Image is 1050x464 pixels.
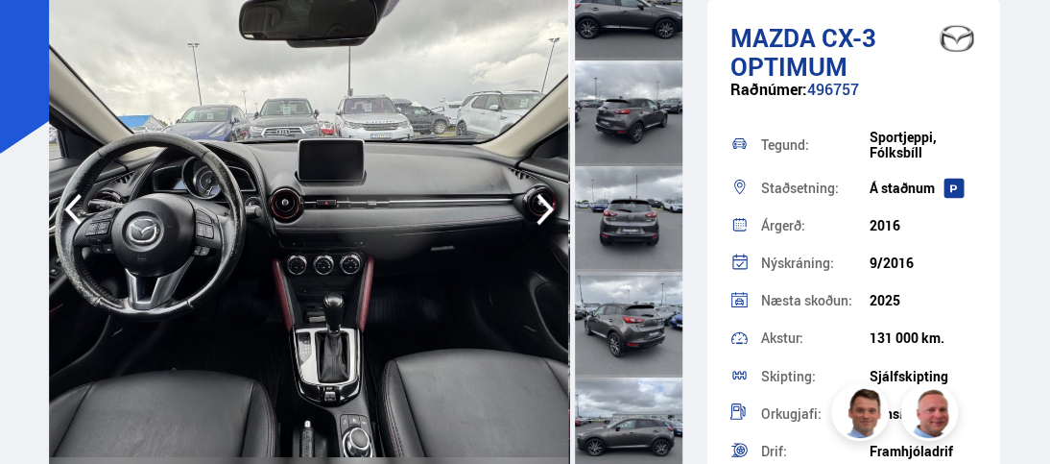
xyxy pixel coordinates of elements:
img: brand logo [928,14,986,62]
div: Næsta skoðun: [761,294,870,307]
div: Orkugjafi: [761,407,870,421]
div: Sportjeppi, Fólksbíll [870,130,978,160]
div: Staðsetning: [761,182,870,195]
button: Open LiveChat chat widget [15,8,73,65]
div: Akstur: [761,331,870,345]
div: 2025 [870,293,978,308]
div: Nýskráning: [761,256,870,270]
div: Árgerð: [761,219,870,232]
span: Mazda [730,20,816,55]
img: FbJEzSuNWCJXmdc-.webp [834,386,892,444]
div: 2016 [870,218,978,233]
div: Á staðnum [870,181,978,196]
div: Tegund: [761,138,870,152]
div: Drif: [761,445,870,458]
span: CX-3 OPTIMUM [730,20,876,84]
div: Sjálfskipting [870,369,978,384]
img: siFngHWaQ9KaOqBr.png [903,386,961,444]
span: Raðnúmer: [730,79,807,100]
div: 496757 [730,81,978,118]
div: 131 000 km. [870,330,978,346]
div: Framhjóladrif [870,444,978,459]
div: 9/2016 [870,256,978,271]
div: Skipting: [761,370,870,383]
